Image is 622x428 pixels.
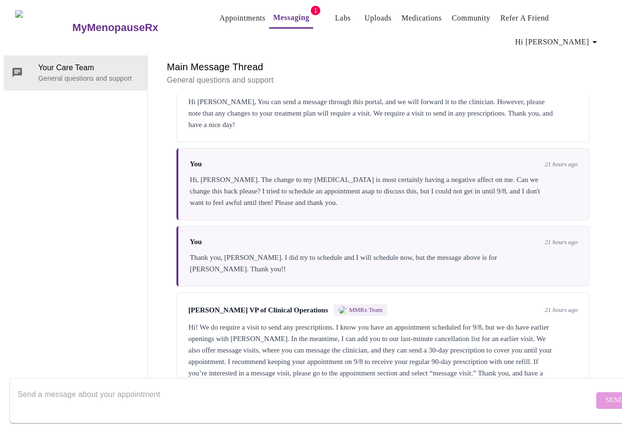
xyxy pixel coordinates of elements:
[188,306,328,314] span: [PERSON_NAME] VP of Clinical Operations
[335,11,351,25] a: Labs
[273,11,309,24] a: Messaging
[190,252,578,275] div: Thank you, [PERSON_NAME]. I did try to schedule and I will schedule now, but the message above is...
[167,75,599,86] p: General questions and support
[360,9,395,28] button: Uploads
[512,32,604,52] button: Hi [PERSON_NAME]
[188,321,578,390] div: Hi! We do require a visit to send any prescriptions. I know you have an appointment scheduled for...
[402,11,442,25] a: Medications
[515,35,600,49] span: Hi [PERSON_NAME]
[190,238,202,246] span: You
[327,9,358,28] button: Labs
[190,174,578,208] div: Hi, [PERSON_NAME]. The change to my [MEDICAL_DATA] is most certainly having a negative affect on ...
[188,96,578,130] div: Hi [PERSON_NAME], You can send a message through this portal, and we will forward it to the clini...
[4,55,147,90] div: Your Care TeamGeneral questions and support
[18,385,594,416] textarea: Send a message about your appointment
[545,306,578,314] span: 21 hours ago
[349,306,382,314] span: MMRx Team
[190,160,202,168] span: You
[398,9,446,28] button: Medications
[38,62,140,74] span: Your Care Team
[167,59,599,75] h6: Main Message Thread
[448,9,494,28] button: Community
[338,306,346,314] img: MMRX
[269,8,313,29] button: Messaging
[545,160,578,168] span: 21 hours ago
[71,11,196,44] a: MyMenopauseRx
[452,11,491,25] a: Community
[501,11,549,25] a: Refer a Friend
[216,9,269,28] button: Appointments
[219,11,265,25] a: Appointments
[38,74,140,83] p: General questions and support
[497,9,553,28] button: Refer a Friend
[545,238,578,246] span: 21 hours ago
[311,6,320,15] span: 1
[364,11,392,25] a: Uploads
[72,21,158,34] h3: MyMenopauseRx
[15,10,71,46] img: MyMenopauseRx Logo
